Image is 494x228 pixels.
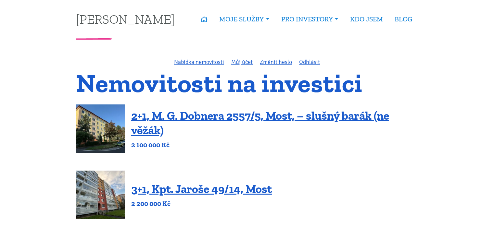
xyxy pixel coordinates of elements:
a: PRO INVESTORY [275,12,344,27]
p: 2 100 000 Kč [131,140,418,150]
a: Nabídka nemovitostí [174,58,224,66]
a: BLOG [389,12,418,27]
a: Můj účet [231,58,253,66]
a: 2+1, M. G. Dobnera 2557/5, Most, – slušný barák (ne věžák) [131,109,389,137]
a: 3+1, Kpt. Jaroše 49/14, Most [131,182,272,196]
p: 2 200 000 Kč [131,199,272,208]
a: [PERSON_NAME] [76,13,175,25]
a: KDO JSEM [344,12,389,27]
a: MOJE SLUŽBY [213,12,275,27]
a: Změnit heslo [260,58,292,66]
a: Odhlásit [299,58,320,66]
h1: Nemovitosti na investici [76,72,418,94]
